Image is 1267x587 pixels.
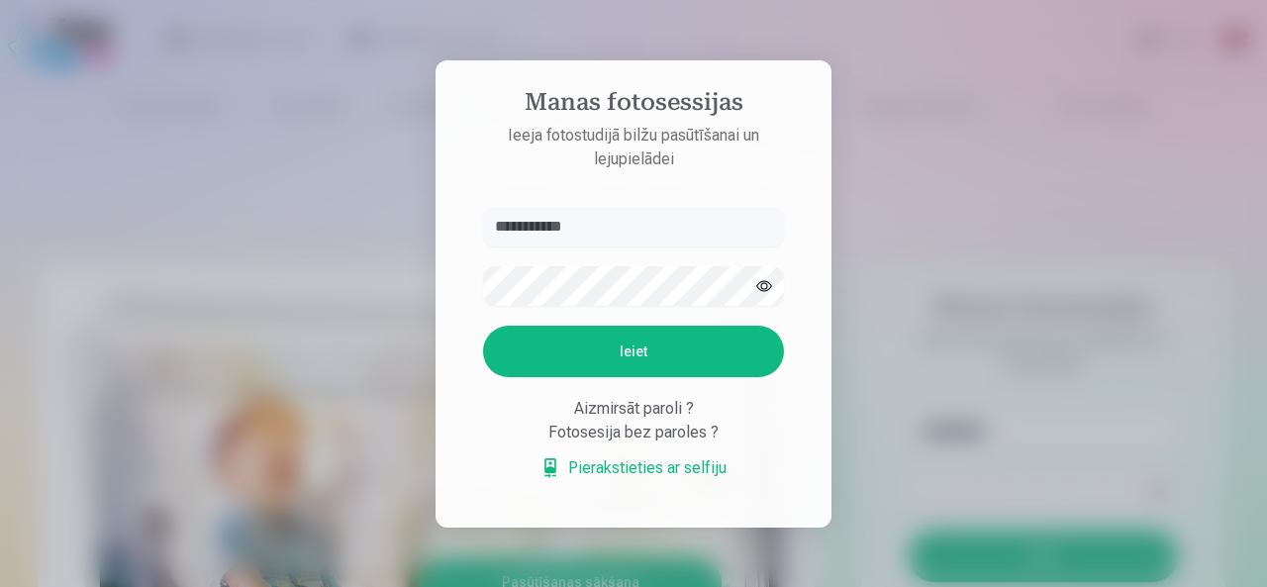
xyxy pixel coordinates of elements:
div: Fotosesija bez paroles ? [483,421,784,444]
a: Pierakstieties ar selfiju [540,456,727,480]
div: Aizmirsāt paroli ? [483,397,784,421]
p: Ieeja fotostudijā bilžu pasūtīšanai un lejupielādei [463,124,804,171]
h4: Manas fotosessijas [463,88,804,124]
button: Ieiet [483,326,784,377]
